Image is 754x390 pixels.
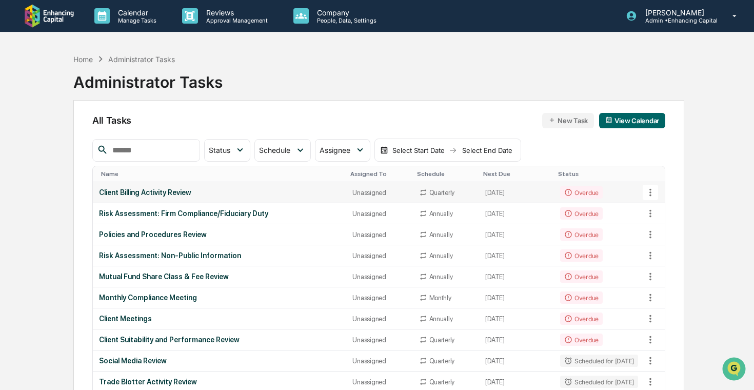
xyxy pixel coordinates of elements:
div: Quarterly [429,357,455,365]
div: Start new chat [46,79,168,89]
span: • [85,140,89,148]
div: Client Billing Activity Review [99,188,341,197]
td: [DATE] [479,350,553,372]
p: [PERSON_NAME] [637,8,718,17]
p: Calendar [110,8,162,17]
img: calendar [380,146,388,154]
div: Home [73,55,93,64]
img: Cece Ferraez [10,130,27,146]
div: 🗄️ [74,211,83,219]
div: Unassigned [352,336,406,344]
button: Start new chat [174,82,187,94]
div: Monthly Compliance Meeting [99,294,341,302]
span: [PERSON_NAME] [32,140,83,148]
td: [DATE] [479,224,553,245]
div: Overdue [560,207,603,220]
div: Annually [429,273,453,281]
div: Monthly [429,294,451,302]
p: Approval Management [198,17,273,24]
td: [DATE] [479,245,553,266]
span: Pylon [102,255,124,262]
div: Unassigned [352,231,406,239]
td: [DATE] [479,287,553,308]
div: Overdue [560,334,603,346]
td: [DATE] [479,329,553,350]
div: Toggle SortBy [483,170,549,178]
p: Reviews [198,8,273,17]
div: 🔎 [10,230,18,239]
div: Annually [429,231,453,239]
div: Unassigned [352,357,406,365]
p: Company [309,8,382,17]
img: logo [25,4,74,28]
div: Overdue [560,249,603,262]
div: Social Media Review [99,357,341,365]
div: Scheduled for [DATE] [560,355,638,367]
div: Toggle SortBy [101,170,343,178]
div: Policies and Procedures Review [99,230,341,239]
div: Toggle SortBy [644,170,665,178]
span: Attestations [85,210,127,220]
td: [DATE] [479,203,553,224]
span: • [85,167,89,175]
div: Annually [429,252,453,260]
img: calendar [605,116,612,124]
button: See all [159,112,187,124]
div: Mutual Fund Share Class & Fee Review [99,272,341,281]
div: Risk Assessment: Firm Compliance/Fiduciary Duty [99,209,341,218]
div: Administrator Tasks [73,65,223,91]
span: Assignee [320,146,350,154]
div: Scheduled for [DATE] [560,376,638,388]
img: 1746055101610-c473b297-6a78-478c-a979-82029cc54cd1 [10,79,29,97]
div: Overdue [560,186,603,199]
span: Data Lookup [21,229,65,240]
a: 🔎Data Lookup [6,225,69,244]
div: Unassigned [352,210,406,218]
div: Toggle SortBy [558,170,640,178]
button: New Task [542,113,594,128]
div: Overdue [560,228,603,241]
td: [DATE] [479,266,553,287]
div: Unassigned [352,294,406,302]
button: View Calendar [599,113,665,128]
span: 5 minutes ago [91,140,135,148]
span: [DATE] [91,167,112,175]
img: Cece Ferraez [10,158,27,174]
div: Unassigned [352,315,406,323]
td: [DATE] [479,182,553,203]
p: Admin • Enhancing Capital [637,17,718,24]
div: Unassigned [352,378,406,386]
a: 🗄️Attestations [70,206,131,224]
div: Toggle SortBy [350,170,408,178]
span: Status [209,146,230,154]
a: 🖐️Preclearance [6,206,70,224]
div: Overdue [560,313,603,325]
a: Powered byPylon [72,254,124,262]
div: Risk Assessment: Non-Public Information [99,251,341,260]
div: We're available if you need us! [46,89,141,97]
div: Quarterly [429,378,455,386]
div: Overdue [560,270,603,283]
div: Overdue [560,291,603,304]
div: Past conversations [10,114,69,122]
span: All Tasks [92,115,131,126]
div: Trade Blotter Activity Review [99,378,341,386]
p: Manage Tasks [110,17,162,24]
div: Unassigned [352,252,406,260]
iframe: Open customer support [721,356,749,384]
div: Toggle SortBy [417,170,475,178]
div: Administrator Tasks [108,55,175,64]
img: 8933085812038_c878075ebb4cc5468115_72.jpg [22,79,40,97]
div: Annually [429,210,453,218]
div: 🖐️ [10,211,18,219]
span: Preclearance [21,210,66,220]
td: [DATE] [479,308,553,329]
div: Quarterly [429,336,455,344]
div: Client Meetings [99,315,341,323]
div: Quarterly [429,189,455,197]
div: Unassigned [352,189,406,197]
span: Schedule [259,146,290,154]
img: arrow right [449,146,457,154]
